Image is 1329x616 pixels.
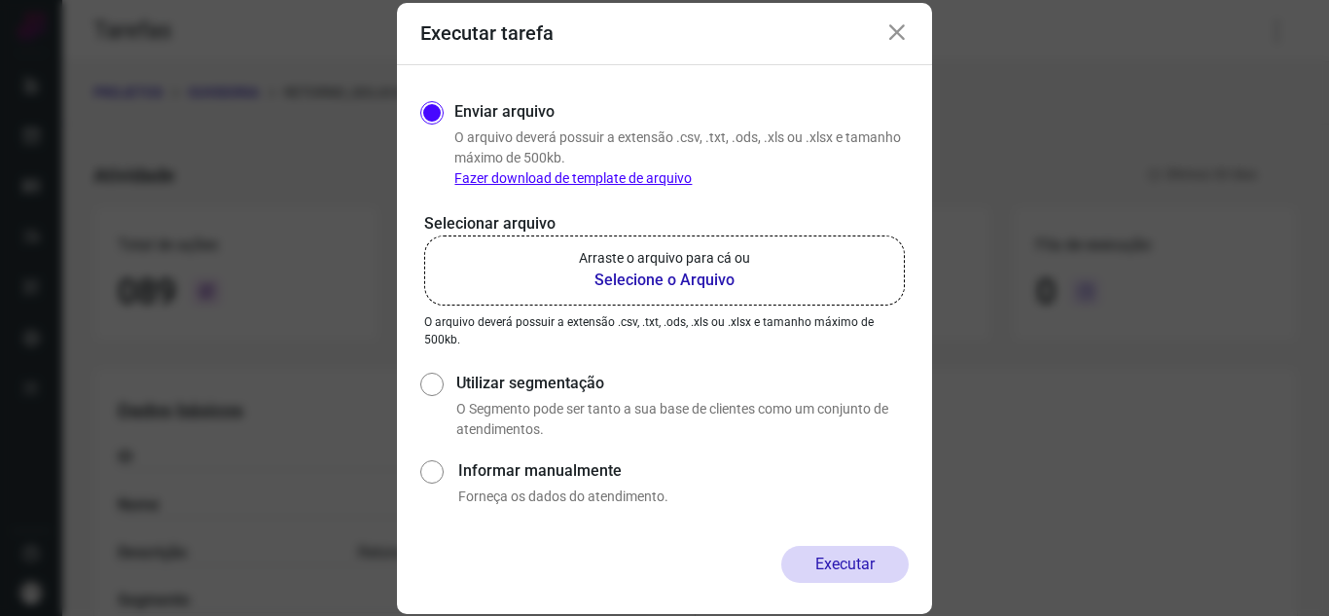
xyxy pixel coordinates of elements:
button: Executar [781,546,909,583]
h3: Executar tarefa [420,21,554,45]
p: Selecionar arquivo [424,212,905,236]
p: O arquivo deverá possuir a extensão .csv, .txt, .ods, .xls ou .xlsx e tamanho máximo de 500kb. [454,127,909,189]
p: Forneça os dados do atendimento. [458,487,909,507]
label: Enviar arquivo [454,100,555,124]
a: Fazer download de template de arquivo [454,170,692,186]
label: Utilizar segmentação [456,372,909,395]
label: Informar manualmente [458,459,909,483]
b: Selecione o Arquivo [579,269,750,292]
p: O Segmento pode ser tanto a sua base de clientes como um conjunto de atendimentos. [456,399,909,440]
p: Arraste o arquivo para cá ou [579,248,750,269]
p: O arquivo deverá possuir a extensão .csv, .txt, .ods, .xls ou .xlsx e tamanho máximo de 500kb. [424,313,905,348]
